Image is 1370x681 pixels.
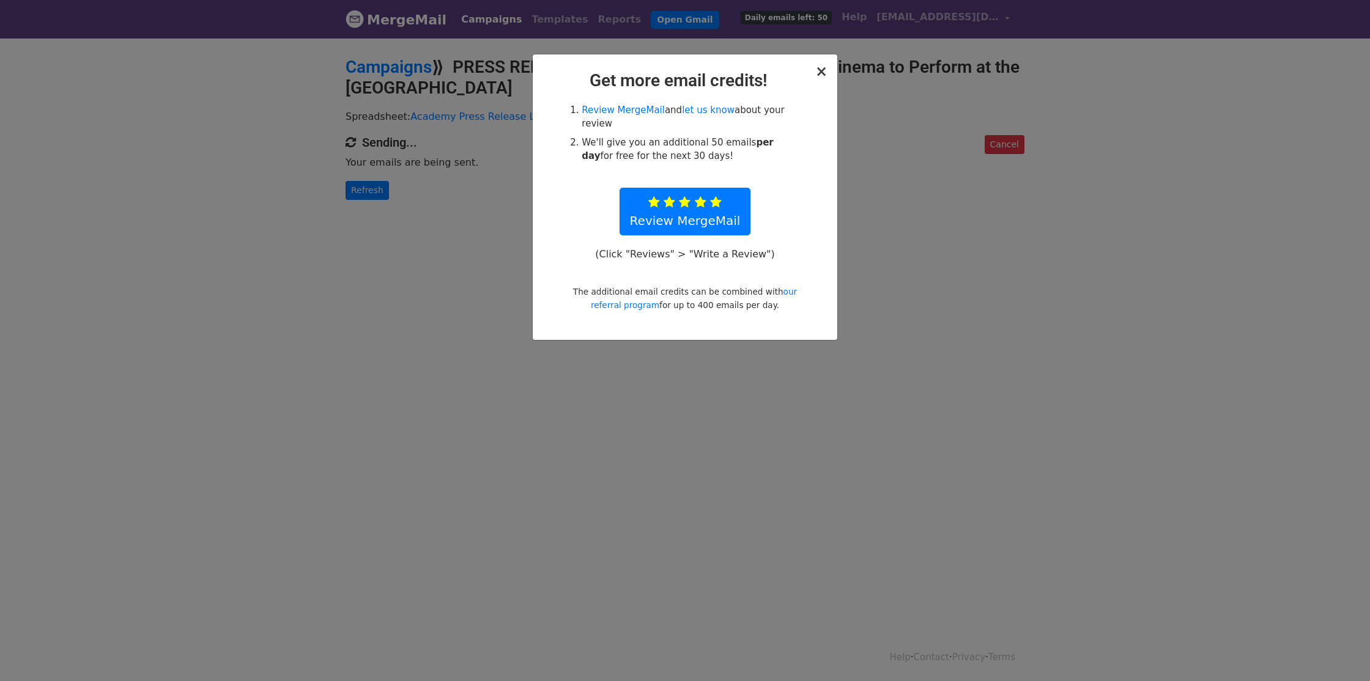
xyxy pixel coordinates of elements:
p: (Click "Reviews" > "Write a Review") [589,248,781,260]
span: × [815,63,828,80]
li: and about your review [582,103,802,131]
h2: Get more email credits! [542,70,828,91]
a: Review MergeMail [620,188,751,235]
a: let us know [682,105,735,116]
li: We'll give you an additional 50 emails for free for the next 30 days! [582,136,802,163]
iframe: Chat Widget [1309,622,1370,681]
button: Close [815,64,828,79]
a: Review MergeMail [582,105,665,116]
a: our referral program [591,287,797,310]
small: The additional email credits can be combined with for up to 400 emails per day. [573,287,797,310]
strong: per day [582,137,773,162]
